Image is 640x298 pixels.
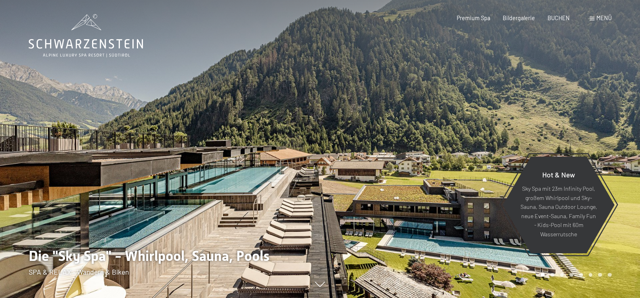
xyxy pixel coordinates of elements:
div: Carousel Page 3 [560,273,564,277]
span: Hot & New [542,170,575,179]
div: Carousel Page 8 [608,273,612,277]
div: Carousel Page 4 [569,273,573,277]
div: Carousel Page 1 (Current Slide) [541,273,545,277]
div: Carousel Page 5 [579,273,583,277]
a: Hot & New Sky Spa mit 23m Infinity Pool, großem Whirlpool und Sky-Sauna, Sauna Outdoor Lounge, ne... [502,156,615,254]
a: Premium Spa [457,15,490,21]
a: BUCHEN [548,15,570,21]
span: Menü [596,15,612,21]
a: Bildergalerie [503,15,535,21]
div: Carousel Page 2 [550,273,554,277]
div: Carousel Page 6 [589,273,593,277]
div: Carousel Page 7 [598,273,602,277]
div: Carousel Pagination [538,273,611,277]
p: Sky Spa mit 23m Infinity Pool, großem Whirlpool und Sky-Sauna, Sauna Outdoor Lounge, neue Event-S... [520,185,597,239]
